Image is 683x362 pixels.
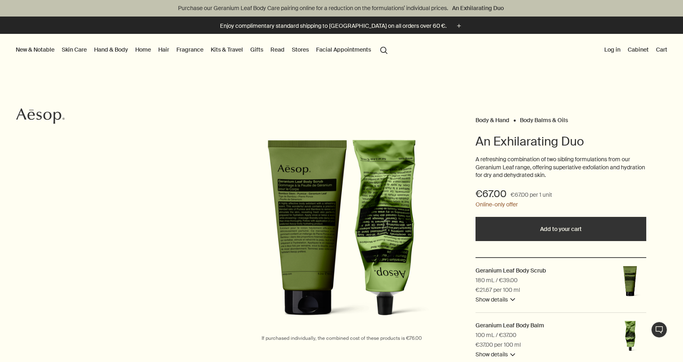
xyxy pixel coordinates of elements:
a: Body Balms & Oils [520,117,568,120]
a: Geranium Leaf Body Balm 100 mL / €37.00/ €37.00 per 100 ml [476,321,544,331]
div: 180 mL / €39.00 [476,276,517,285]
p: Purchase our Geranium Leaf Body Care pairing online for a reduction on the formulations’ individu... [8,4,675,12]
button: Enjoy complimentary standard shipping to [GEOGRAPHIC_DATA] on all orders over 60 €. [220,21,463,31]
img: Geranium Leaf Body Scrub in green tube [614,266,646,298]
a: Body & Hand [476,117,509,120]
span: €21.67 per 100 ml [476,285,520,295]
img: Geranium Leaf Body Scrub and Geranium Leaf Body Balm [253,131,430,332]
a: Kits & Travel [209,44,245,55]
svg: Aesop [16,108,65,124]
a: Hand & Body [92,44,130,55]
p: Enjoy complimentary standard shipping to [GEOGRAPHIC_DATA] on all orders over 60 €. [220,22,446,30]
a: Geranium Leaf Body Scrub 180 mL / €39.00/ €21.67 per 100 ml [476,266,546,276]
span: €67.00 per 1 unit [511,190,552,200]
button: Show details [476,350,515,360]
nav: primary [14,34,391,66]
a: Home [134,44,153,55]
a: Skin Care [60,44,88,55]
button: Open search [377,42,391,57]
p: A refreshing combination of two sibling formulations from our Geranium Leaf range, offering super... [476,156,646,179]
p: If purchased individually, the combined cost of these products is €76.00 [228,335,455,342]
h2: Geranium Leaf Body Scrub 180 mL / €39.00/ €21.67 per 100 ml [476,267,546,274]
h2: Geranium Leaf Body Balm 100 mL / €37.00/ €37.00 per 100 ml [476,322,544,329]
span: €67.00 [476,187,507,200]
button: Chat en direct [651,322,667,338]
nav: supplementary [603,34,669,66]
a: Cabinet [626,44,650,55]
button: Stores [290,44,310,55]
button: Add to your cart - €67.00 [476,217,646,241]
button: Cart [654,44,669,55]
a: An Exhilarating Duo [450,4,505,12]
button: Log in [603,44,622,55]
img: Geranium Leaf Body Balm 100 mL in green aluminium tube [614,321,646,353]
a: Fragrance [175,44,205,55]
div: 100 mL / €37.00 [476,331,516,340]
a: Read [269,44,286,55]
a: Hair [157,44,171,55]
a: Aesop [14,106,67,128]
a: Facial Appointments [314,44,373,55]
button: New & Notable [14,44,56,55]
span: €37.00 per 100 ml [476,340,521,350]
h1: An Exhilarating Duo [476,133,646,150]
button: Show details [476,295,515,305]
a: Gifts [249,44,265,55]
p: Online-only offer [476,200,646,209]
